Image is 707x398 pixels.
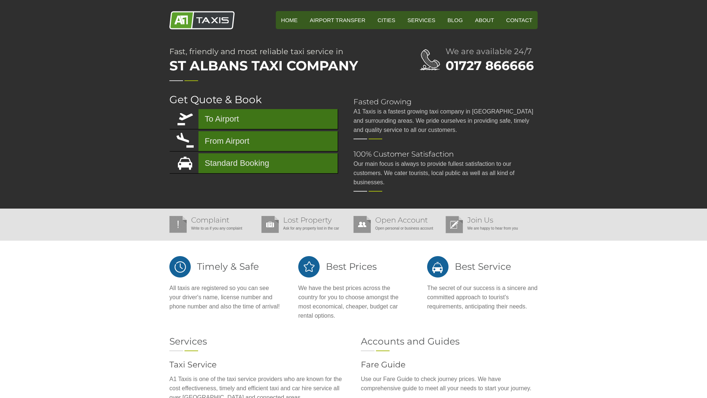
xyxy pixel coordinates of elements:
p: Our main focus is always to provide fullest satisfaction to our customers. We cater tourists, loc... [353,159,538,187]
p: Open personal or business account [353,224,442,233]
h2: Best Service [427,255,538,278]
a: 01727 866666 [446,58,534,73]
p: We have the best prices across the country for you to choose amongst the most economical, cheaper... [298,283,409,320]
h2: Timely & Safe [169,255,280,278]
a: Join Us [467,216,493,224]
a: Contact [501,11,538,29]
a: From Airport [169,131,338,151]
a: HOME [276,11,303,29]
p: A1 Taxis is a fastest growing taxi company in [GEOGRAPHIC_DATA] and surrounding areas. We pride o... [353,107,538,135]
p: The secret of our success is a sincere and committed approach to tourist's requirements, anticipa... [427,283,538,311]
h2: 100% Customer Satisfaction [353,150,538,158]
img: Open Account [353,216,371,233]
a: Services [402,11,441,29]
p: We are happy to hear from you [446,224,534,233]
a: Airport Transfer [305,11,370,29]
a: To Airport [169,109,338,129]
h2: Fasted Growing [353,98,538,105]
p: Use our Fare Guide to check journey prices. We have comprehensive guide to meet all your needs to... [361,373,538,395]
a: Complaint [191,216,229,224]
p: Write to us if you any complaint [169,224,258,233]
a: About [470,11,499,29]
a: Standard Booking [169,153,338,173]
h3: Fare Guide [361,361,538,369]
a: Blog [442,11,468,29]
a: Cities [372,11,400,29]
h2: Get Quote & Book [169,94,339,105]
h3: Taxi Service [169,361,346,369]
a: Open Account [375,216,428,224]
img: Lost Property [261,216,279,233]
img: Complaint [169,216,187,233]
h2: Accounts and Guides [361,337,538,346]
h2: Best Prices [298,255,409,278]
img: A1 Taxis [169,11,235,29]
h2: We are available 24/7 [446,48,538,56]
a: Lost Property [283,216,332,224]
p: All taxis are registered so you can see your driver's name, license number and phone number and a... [169,283,280,311]
h1: Fast, friendly and most reliable taxi service in [169,48,390,76]
span: St Albans Taxi Company [169,55,390,76]
h2: Services [169,337,346,346]
img: Join Us [446,216,463,233]
p: Ask for any property lost in the car [261,224,350,233]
